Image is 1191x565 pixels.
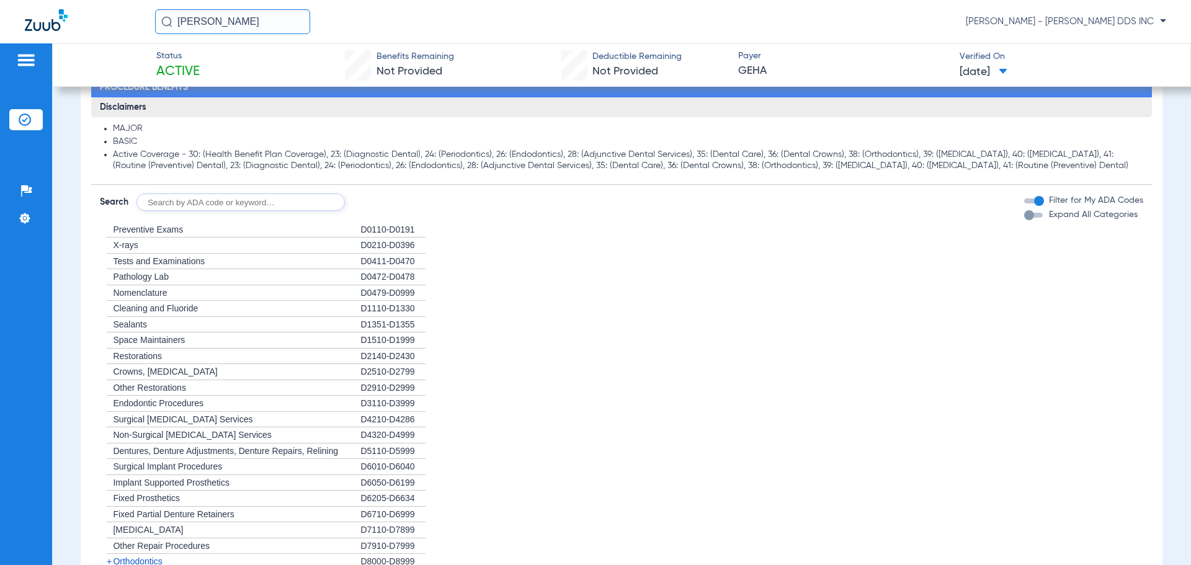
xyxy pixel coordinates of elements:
span: Surgical [MEDICAL_DATA] Services [113,414,252,424]
h3: Disclaimers [91,97,1151,117]
label: Filter for My ADA Codes [1046,194,1143,207]
img: Zuub Logo [25,9,68,31]
span: X-rays [113,240,138,250]
div: D4320-D4999 [360,427,426,443]
div: D1110-D1330 [360,301,426,317]
span: Active [156,63,200,81]
span: Preventive Exams [113,225,183,234]
span: Search [100,196,128,208]
span: Crowns, [MEDICAL_DATA] [113,367,217,376]
span: Sealants [113,319,146,329]
div: D0472-D0478 [360,269,426,285]
span: Implant Supported Prosthetics [113,478,230,487]
div: D0210-D0396 [360,238,426,254]
span: Non-Surgical [MEDICAL_DATA] Services [113,430,271,440]
span: Tests and Examinations [113,256,205,266]
span: Payer [738,50,949,63]
div: D0110-D0191 [360,222,426,238]
iframe: Chat Widget [1129,505,1191,565]
span: Nomenclature [113,288,167,298]
div: D6710-D6999 [360,507,426,523]
span: Other Restorations [113,383,186,393]
span: [DATE] [960,65,1007,80]
div: D2910-D2999 [360,380,426,396]
li: MAJOR [113,123,1143,135]
div: D7910-D7999 [360,538,426,554]
span: Not Provided [377,66,442,77]
div: D2510-D2799 [360,364,426,380]
span: Expand All Categories [1049,210,1138,219]
div: D7110-D7899 [360,522,426,538]
span: Fixed Prosthetics [113,493,179,503]
div: D2140-D2430 [360,349,426,365]
div: D1510-D1999 [360,332,426,349]
span: GEHA [738,63,949,79]
span: Cleaning and Fluoride [113,303,198,313]
div: D4210-D4286 [360,412,426,428]
span: Endodontic Procedures [113,398,203,408]
div: D6205-D6634 [360,491,426,507]
span: Pathology Lab [113,272,169,282]
img: Search Icon [161,16,172,27]
li: BASIC [113,136,1143,148]
div: D1351-D1355 [360,317,426,333]
span: Restorations [113,351,162,361]
div: D6010-D6040 [360,459,426,475]
span: [MEDICAL_DATA] [113,525,183,535]
span: Deductible Remaining [592,50,682,63]
input: Search by ADA code or keyword… [136,194,345,211]
div: D0479-D0999 [360,285,426,301]
div: D3110-D3999 [360,396,426,412]
h2: Procedure Benefits [91,78,1151,98]
div: D0411-D0470 [360,254,426,270]
div: D5110-D5999 [360,443,426,460]
img: hamburger-icon [16,53,36,68]
span: [PERSON_NAME] - [PERSON_NAME] DDS INC [966,16,1166,28]
span: Not Provided [592,66,658,77]
span: Other Repair Procedures [113,541,210,551]
div: D6050-D6199 [360,475,426,491]
span: Surgical Implant Procedures [113,461,222,471]
span: Fixed Partial Denture Retainers [113,509,234,519]
span: Dentures, Denture Adjustments, Denture Repairs, Relining [113,446,338,456]
li: Active Coverage - 30: (Health Benefit Plan Coverage), 23: (Diagnostic Dental), 24: (Periodontics)... [113,149,1143,171]
span: Space Maintainers [113,335,185,345]
span: Benefits Remaining [377,50,454,63]
input: Search for patients [155,9,310,34]
span: Verified On [960,50,1171,63]
span: Status [156,50,200,63]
